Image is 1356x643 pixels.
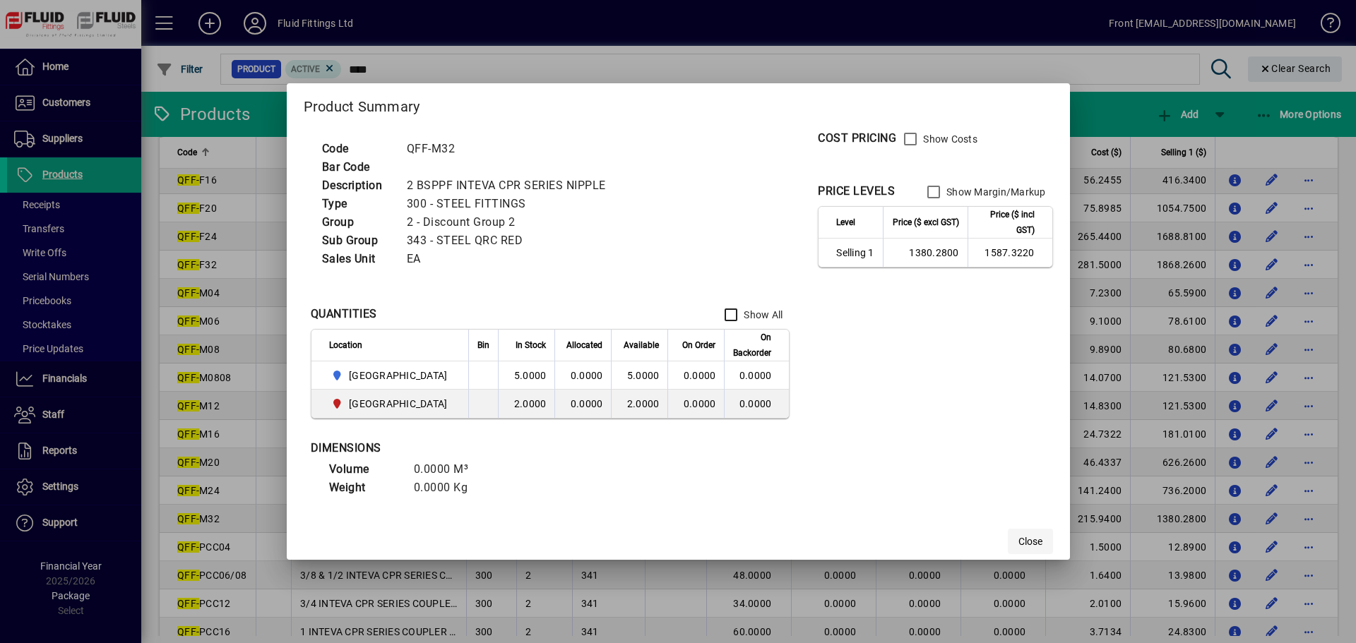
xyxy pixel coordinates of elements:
div: QUANTITIES [311,306,377,323]
td: 1380.2800 [883,239,968,267]
td: 2.0000 [611,390,667,418]
span: Location [329,337,362,353]
td: Weight [322,479,407,497]
span: Selling 1 [836,246,874,260]
span: On Order [682,337,715,353]
td: 1587.3220 [968,239,1052,267]
td: Sub Group [315,232,400,250]
td: 0.0000 M³ [407,460,492,479]
div: DIMENSIONS [311,440,664,457]
label: Show Margin/Markup [944,185,1046,199]
td: 0.0000 [724,390,789,418]
td: 300 - STEEL FITTINGS [400,195,623,213]
span: Allocated [566,337,602,353]
div: PRICE LEVELS [818,183,895,200]
td: 0.0000 [554,390,611,418]
td: 0.0000 [724,361,789,390]
td: 5.0000 [498,361,554,390]
td: 0.0000 [554,361,611,390]
td: 5.0000 [611,361,667,390]
span: Price ($ excl GST) [893,215,959,230]
span: Close [1018,534,1042,549]
span: 0.0000 [684,398,716,409]
span: [GEOGRAPHIC_DATA] [349,368,447,383]
span: [GEOGRAPHIC_DATA] [349,397,447,411]
span: On Backorder [733,330,771,361]
label: Show All [741,308,783,322]
span: Bin [477,337,489,353]
td: QFF-M32 [400,140,623,158]
td: Bar Code [315,158,400,176]
td: 2.0000 [498,390,554,418]
td: Description [315,176,400,195]
span: Available [624,337,659,353]
span: AUCKLAND [329,367,453,384]
td: 343 - STEEL QRC RED [400,232,623,250]
td: EA [400,250,623,268]
span: CHRISTCHURCH [329,395,453,412]
span: Price ($ incl GST) [977,207,1035,238]
td: 2 - Discount Group 2 [400,213,623,232]
td: Group [315,213,400,232]
td: Volume [322,460,407,479]
div: COST PRICING [818,130,896,147]
td: Code [315,140,400,158]
button: Close [1008,529,1053,554]
label: Show Costs [920,132,977,146]
span: 0.0000 [684,370,716,381]
h2: Product Summary [287,83,1070,124]
td: Type [315,195,400,213]
span: Level [836,215,855,230]
td: 2 BSPPF INTEVA CPR SERIES NIPPLE [400,176,623,195]
td: 0.0000 Kg [407,479,492,497]
td: Sales Unit [315,250,400,268]
span: In Stock [516,337,546,353]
